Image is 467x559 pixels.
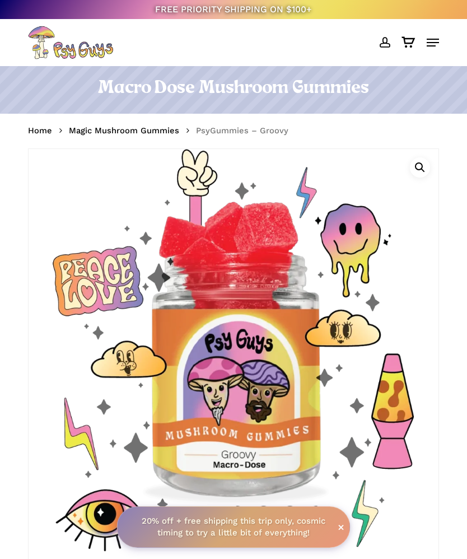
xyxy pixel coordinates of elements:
a: View full-screen image gallery [410,157,430,178]
strong: 20% off + free shipping this trip only, cosmic timing to try a little bit of everything! [142,516,325,538]
h1: Macro Dose Mushroom Gummies [28,77,439,103]
a: Home [28,125,52,136]
span: × [338,521,344,533]
a: Cart [396,26,421,59]
img: PsyGuys [28,26,113,59]
span: PsyGummies – Groovy [196,125,288,136]
a: Magic Mushroom Gummies [69,125,179,136]
a: Navigation Menu [427,37,439,48]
